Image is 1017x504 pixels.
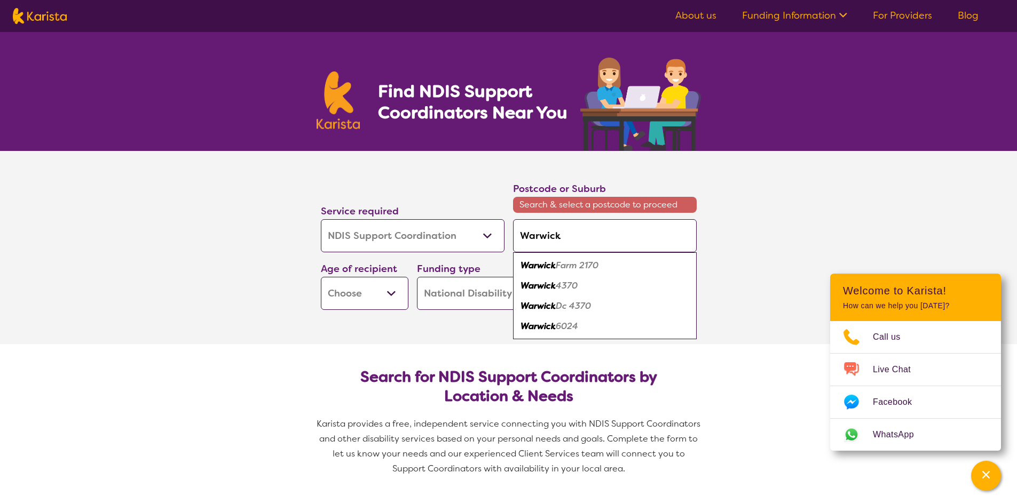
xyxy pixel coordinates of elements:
span: Search & select a postcode to proceed [513,197,697,213]
em: Warwick [521,321,556,332]
img: Karista logo [317,71,360,129]
em: Warwick [521,280,556,291]
button: Channel Menu [971,461,1001,491]
h1: Find NDIS Support Coordinators Near You [378,81,575,123]
span: Live Chat [873,362,924,378]
p: How can we help you [DATE]? [843,301,988,310]
div: Channel Menu [830,274,1001,451]
span: Facebook [873,394,925,410]
a: Funding Information [742,9,847,22]
ul: Choose channel [830,321,1001,451]
input: Type [513,219,697,252]
span: Karista provides a free, independent service connecting you with NDIS Support Coordinators and ot... [317,418,703,474]
label: Service required [321,205,399,218]
h2: Welcome to Karista! [843,284,988,297]
em: Farm 2170 [556,260,598,271]
div: Warwick Farm 2170 [518,255,691,276]
em: Warwick [521,300,556,311]
label: Age of recipient [321,262,397,275]
em: Dc 4370 [556,300,591,311]
label: Postcode or Suburb [513,182,606,195]
label: Funding type [417,262,480,275]
em: 6024 [556,321,578,332]
img: support-coordination [580,58,701,151]
h2: Search for NDIS Support Coordinators by Location & Needs [329,367,688,406]
a: Web link opens in a new tab. [830,419,1001,451]
a: For Providers [873,9,932,22]
a: About us [675,9,716,22]
span: Call us [873,329,913,345]
em: 4370 [556,280,578,291]
div: Warwick 6024 [518,316,691,337]
a: Blog [958,9,979,22]
div: Warwick 4370 [518,276,691,296]
span: WhatsApp [873,427,927,443]
em: Warwick [521,260,556,271]
div: Warwick Dc 4370 [518,296,691,316]
img: Karista logo [13,8,67,24]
